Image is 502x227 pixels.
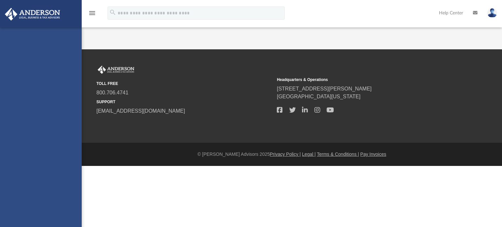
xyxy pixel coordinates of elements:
a: [EMAIL_ADDRESS][DOMAIN_NAME] [96,108,185,114]
a: menu [88,12,96,17]
small: Headquarters & Operations [277,77,453,83]
a: [STREET_ADDRESS][PERSON_NAME] [277,86,372,91]
a: Terms & Conditions | [317,152,359,157]
img: Anderson Advisors Platinum Portal [3,8,62,21]
img: Anderson Advisors Platinum Portal [96,66,136,74]
i: menu [88,9,96,17]
small: SUPPORT [96,99,272,105]
a: [GEOGRAPHIC_DATA][US_STATE] [277,94,360,99]
a: Pay Invoices [360,152,386,157]
a: 800.706.4741 [96,90,128,95]
small: TOLL FREE [96,81,272,87]
a: Legal | [302,152,316,157]
div: © [PERSON_NAME] Advisors 2025 [82,151,502,158]
a: Privacy Policy | [270,152,301,157]
img: User Pic [487,8,497,18]
i: search [109,9,116,16]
